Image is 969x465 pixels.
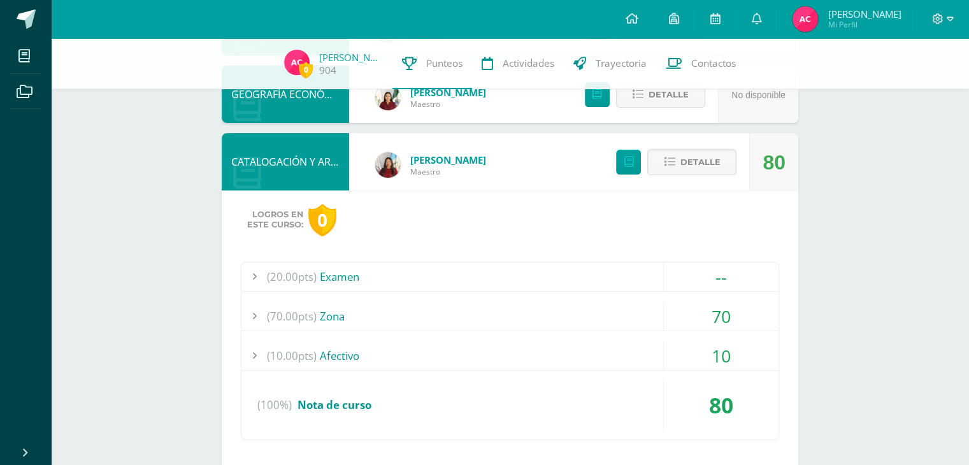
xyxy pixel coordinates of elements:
[649,83,689,106] span: Detalle
[410,166,486,177] span: Maestro
[731,90,786,100] span: No disponible
[472,38,564,89] a: Actividades
[647,149,736,175] button: Detalle
[664,381,779,429] div: 80
[680,150,720,174] span: Detalle
[308,204,336,236] div: 0
[656,38,745,89] a: Contactos
[267,302,317,331] span: (70.00pts)
[596,57,647,70] span: Trayectoria
[564,38,656,89] a: Trayectoria
[299,62,313,78] span: 0
[828,8,901,20] span: [PERSON_NAME]
[319,64,336,77] a: 904
[267,341,317,370] span: (10.00pts)
[664,302,779,331] div: 70
[392,38,472,89] a: Punteos
[222,66,349,123] div: GEOGRAFÍA ECONÓMICA
[793,6,818,32] img: ad887dbbf63f6a4fb5069e9797c9d995.png
[319,51,383,64] a: [PERSON_NAME]
[664,341,779,370] div: 10
[503,57,554,70] span: Actividades
[241,341,779,370] div: Afectivo
[763,134,786,191] div: 80
[664,262,779,291] div: --
[828,19,901,30] span: Mi Perfil
[298,397,371,412] span: Nota de curso
[410,154,486,166] a: [PERSON_NAME]
[241,262,779,291] div: Examen
[284,50,310,75] img: ad887dbbf63f6a4fb5069e9797c9d995.png
[267,262,317,291] span: (20.00pts)
[410,99,486,110] span: Maestro
[222,133,349,190] div: CATALOGACIÓN Y ARCHIVO
[691,57,736,70] span: Contactos
[241,302,779,331] div: Zona
[410,86,486,99] a: [PERSON_NAME]
[247,210,303,230] span: Logros en este curso:
[375,85,401,110] img: f266e9c113679e2cec3202d64d768682.png
[616,82,705,108] button: Detalle
[375,152,401,178] img: 2a9226028aa254eb8bf160ce7b8ff5e0.png
[426,57,463,70] span: Punteos
[257,381,292,429] span: (100%)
